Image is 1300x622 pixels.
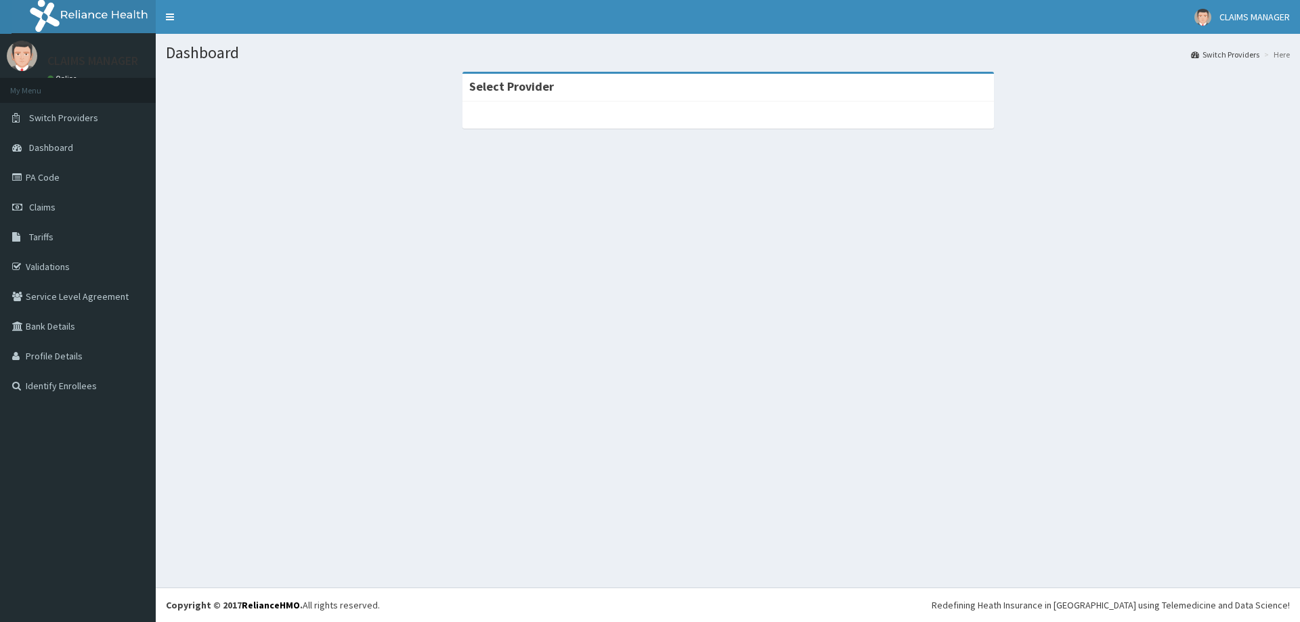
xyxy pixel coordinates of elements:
[1194,9,1211,26] img: User Image
[1191,49,1259,60] a: Switch Providers
[932,598,1290,612] div: Redefining Heath Insurance in [GEOGRAPHIC_DATA] using Telemedicine and Data Science!
[166,44,1290,62] h1: Dashboard
[1261,49,1290,60] li: Here
[29,112,98,124] span: Switch Providers
[469,79,554,94] strong: Select Provider
[47,74,80,83] a: Online
[242,599,300,611] a: RelianceHMO
[7,41,37,71] img: User Image
[47,55,138,67] p: CLAIMS MANAGER
[29,141,73,154] span: Dashboard
[1219,11,1290,23] span: CLAIMS MANAGER
[29,201,56,213] span: Claims
[166,599,303,611] strong: Copyright © 2017 .
[156,587,1300,622] footer: All rights reserved.
[29,231,53,243] span: Tariffs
